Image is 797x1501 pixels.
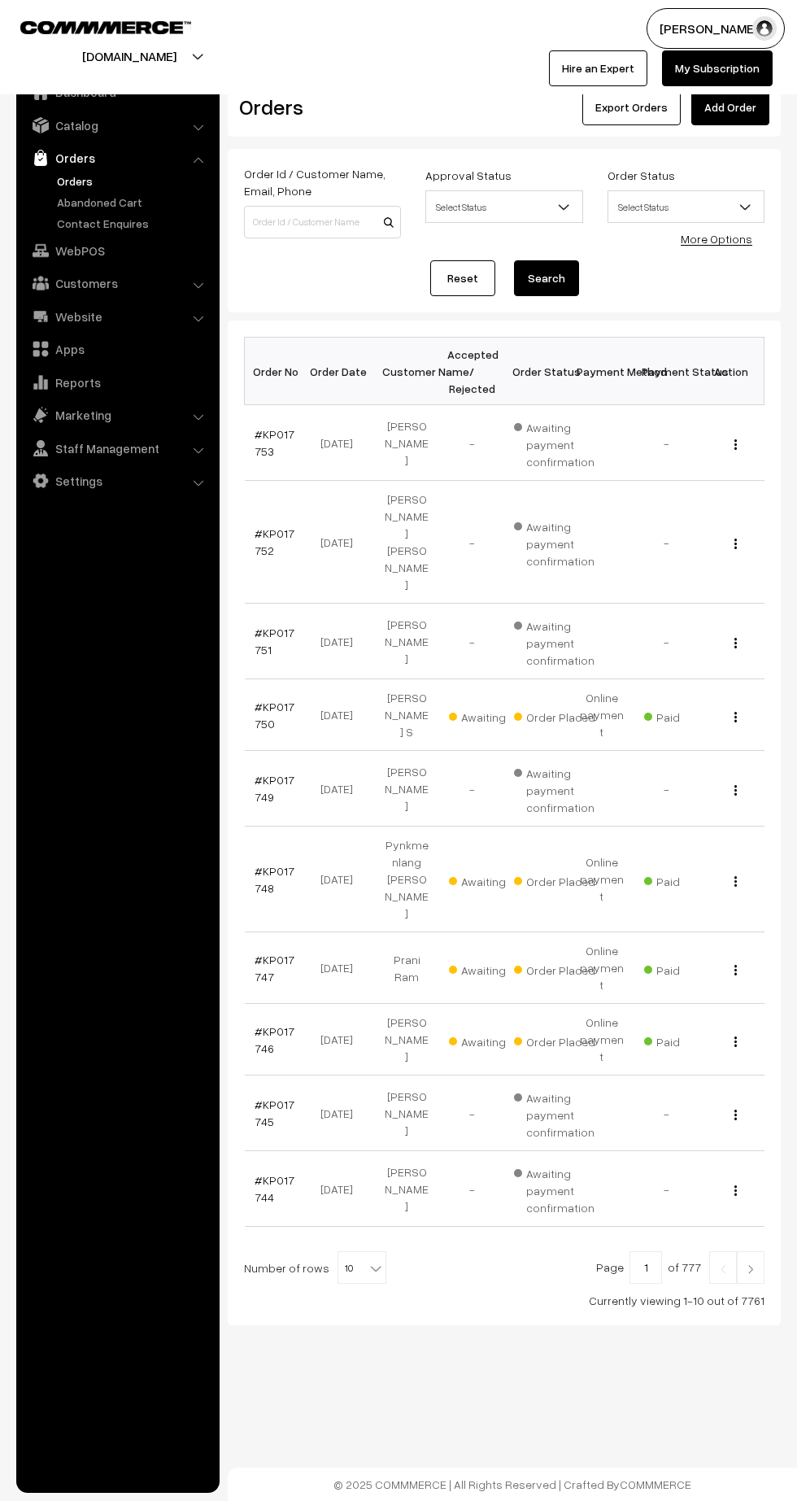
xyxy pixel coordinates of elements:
[20,368,214,397] a: Reports
[691,89,769,125] a: Add Order
[255,1097,294,1128] a: #KP017745
[439,338,504,405] th: Accepted / Rejected
[449,705,530,726] span: Awaiting
[716,1264,730,1274] img: Left
[569,679,634,751] td: Online payment
[20,111,214,140] a: Catalog
[439,604,504,679] td: -
[514,514,595,569] span: Awaiting payment confirmation
[245,338,310,405] th: Order No
[309,1004,374,1076] td: [DATE]
[634,604,699,679] td: -
[734,638,737,648] img: Menu
[309,1076,374,1151] td: [DATE]
[620,1477,691,1491] a: COMMMERCE
[699,338,764,405] th: Action
[634,338,699,405] th: Payment Status
[374,405,439,481] td: [PERSON_NAME]
[20,268,214,298] a: Customers
[734,1036,737,1047] img: Menu
[644,869,725,890] span: Paid
[569,932,634,1004] td: Online payment
[634,481,699,604] td: -
[734,712,737,722] img: Menu
[255,773,294,804] a: #KP017749
[647,8,785,49] button: [PERSON_NAME]
[549,50,647,86] a: Hire an Expert
[426,193,581,221] span: Select Status
[255,626,294,657] a: #KP017751
[53,215,214,232] a: Contact Enquires
[734,876,737,887] img: Menu
[244,206,401,238] input: Order Id / Customer Name / Customer Email / Customer Phone
[25,36,233,76] button: [DOMAIN_NAME]
[374,679,439,751] td: [PERSON_NAME] S
[439,1076,504,1151] td: -
[228,1468,797,1501] footer: © 2025 COMMMERCE | All Rights Reserved | Crafted By
[430,260,495,296] a: Reset
[439,1151,504,1227] td: -
[20,302,214,331] a: Website
[309,679,374,751] td: [DATE]
[514,1029,595,1050] span: Order Placed
[255,526,294,557] a: #KP017752
[514,958,595,979] span: Order Placed
[374,827,439,932] td: Pynkmenlang [PERSON_NAME]
[504,338,569,405] th: Order Status
[374,604,439,679] td: [PERSON_NAME]
[734,439,737,450] img: Menu
[20,466,214,495] a: Settings
[634,1076,699,1151] td: -
[644,958,725,979] span: Paid
[53,172,214,190] a: Orders
[634,405,699,481] td: -
[20,236,214,265] a: WebPOS
[309,338,374,405] th: Order Date
[374,1004,439,1076] td: [PERSON_NAME]
[514,1085,595,1141] span: Awaiting payment confirmation
[244,1292,764,1309] div: Currently viewing 1-10 out of 7761
[734,965,737,975] img: Menu
[309,932,374,1004] td: [DATE]
[255,953,294,984] a: #KP017747
[309,481,374,604] td: [DATE]
[582,89,681,125] button: Export Orders
[374,1151,439,1227] td: [PERSON_NAME]
[734,1110,737,1120] img: Menu
[514,260,579,296] button: Search
[425,190,582,223] span: Select Status
[255,1173,294,1204] a: #KP017744
[514,1161,595,1216] span: Awaiting payment confirmation
[309,405,374,481] td: [DATE]
[662,50,773,86] a: My Subscription
[752,16,777,41] img: user
[439,751,504,827] td: -
[439,405,504,481] td: -
[514,705,595,726] span: Order Placed
[255,427,294,458] a: #KP017753
[374,1076,439,1151] td: [PERSON_NAME]
[743,1264,758,1274] img: Right
[309,827,374,932] td: [DATE]
[20,400,214,430] a: Marketing
[608,190,764,223] span: Select Status
[734,1185,737,1196] img: Menu
[644,705,725,726] span: Paid
[514,761,595,816] span: Awaiting payment confirmation
[449,1029,530,1050] span: Awaiting
[239,94,399,120] h2: Orders
[439,481,504,604] td: -
[53,194,214,211] a: Abandoned Cart
[255,700,294,731] a: #KP017750
[309,604,374,679] td: [DATE]
[569,1004,634,1076] td: Online payment
[338,1252,385,1285] span: 10
[514,869,595,890] span: Order Placed
[449,869,530,890] span: Awaiting
[596,1260,624,1274] span: Page
[608,167,675,184] label: Order Status
[20,434,214,463] a: Staff Management
[374,751,439,827] td: [PERSON_NAME]
[338,1251,386,1284] span: 10
[20,334,214,364] a: Apps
